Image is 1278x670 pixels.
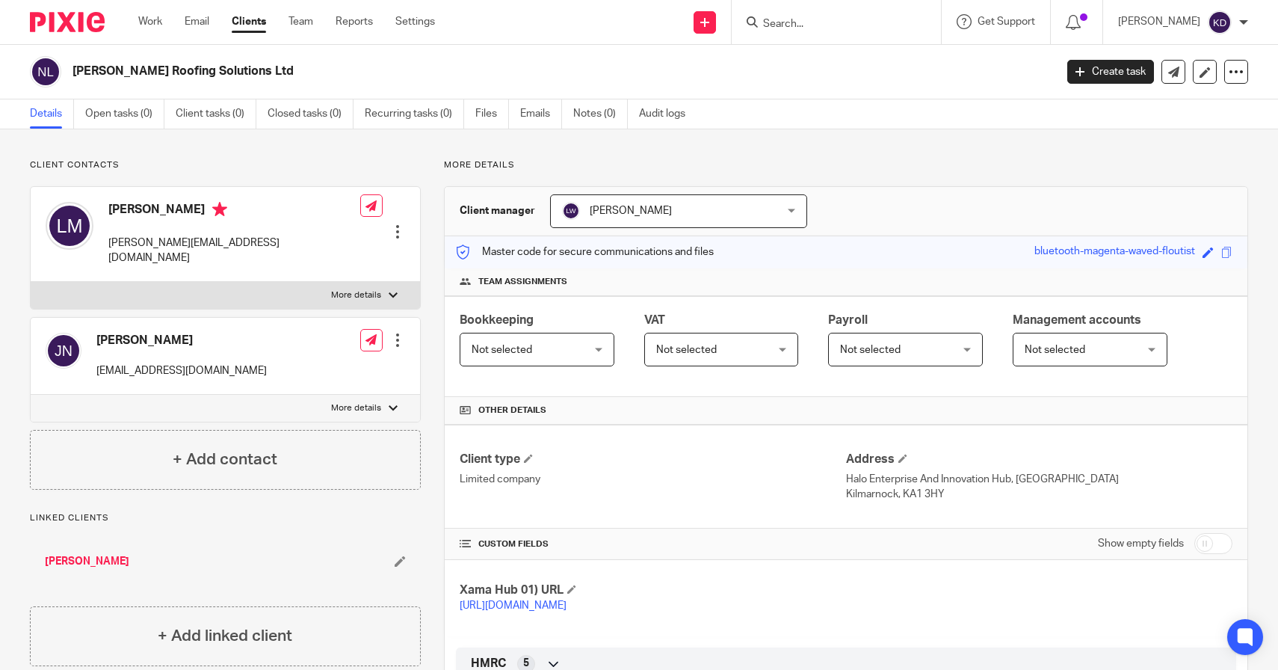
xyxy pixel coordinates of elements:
[1034,244,1195,261] div: bluetooth-magenta-waved-floutist
[444,159,1248,171] p: More details
[978,16,1035,27] span: Get Support
[460,314,534,326] span: Bookkeeping
[644,314,665,326] span: VAT
[828,314,868,326] span: Payroll
[762,18,896,31] input: Search
[840,345,901,355] span: Not selected
[460,472,846,487] p: Limited company
[456,245,714,259] p: Master code for secure communications and files
[185,14,209,29] a: Email
[846,452,1232,467] h4: Address
[72,64,851,79] h2: [PERSON_NAME] Roofing Solutions Ltd
[460,538,846,550] h4: CUSTOM FIELDS
[108,236,360,266] p: [PERSON_NAME][EMAIL_ADDRESS][DOMAIN_NAME]
[30,159,421,171] p: Client contacts
[1067,60,1154,84] a: Create task
[138,14,162,29] a: Work
[176,99,256,129] a: Client tasks (0)
[478,276,567,288] span: Team assignments
[1025,345,1085,355] span: Not selected
[520,99,562,129] a: Emails
[331,289,381,301] p: More details
[96,333,267,348] h4: [PERSON_NAME]
[1118,14,1200,29] p: [PERSON_NAME]
[45,554,129,569] a: [PERSON_NAME]
[108,202,360,221] h4: [PERSON_NAME]
[288,14,313,29] a: Team
[460,600,567,611] a: [URL][DOMAIN_NAME]
[96,363,267,378] p: [EMAIL_ADDRESS][DOMAIN_NAME]
[1013,314,1141,326] span: Management accounts
[478,405,546,417] span: Other details
[30,512,421,524] p: Linked clients
[472,345,532,355] span: Not selected
[173,448,277,471] h4: + Add contact
[562,202,580,220] img: svg%3E
[46,333,81,369] img: svg%3E
[30,12,105,32] img: Pixie
[232,14,266,29] a: Clients
[846,472,1232,487] p: Halo Enterprise And Innovation Hub, [GEOGRAPHIC_DATA]
[656,345,717,355] span: Not selected
[395,14,435,29] a: Settings
[460,203,535,218] h3: Client manager
[639,99,697,129] a: Audit logs
[590,206,672,216] span: [PERSON_NAME]
[573,99,628,129] a: Notes (0)
[158,624,292,648] h4: + Add linked client
[268,99,354,129] a: Closed tasks (0)
[460,452,846,467] h4: Client type
[30,56,61,87] img: svg%3E
[30,99,74,129] a: Details
[365,99,464,129] a: Recurring tasks (0)
[475,99,509,129] a: Files
[1208,10,1232,34] img: svg%3E
[46,202,93,250] img: svg%3E
[212,202,227,217] i: Primary
[85,99,164,129] a: Open tasks (0)
[331,402,381,414] p: More details
[336,14,373,29] a: Reports
[1098,536,1184,551] label: Show empty fields
[846,487,1232,502] p: Kilmarnock, KA1 3HY
[460,583,846,598] h4: Xama Hub 01) URL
